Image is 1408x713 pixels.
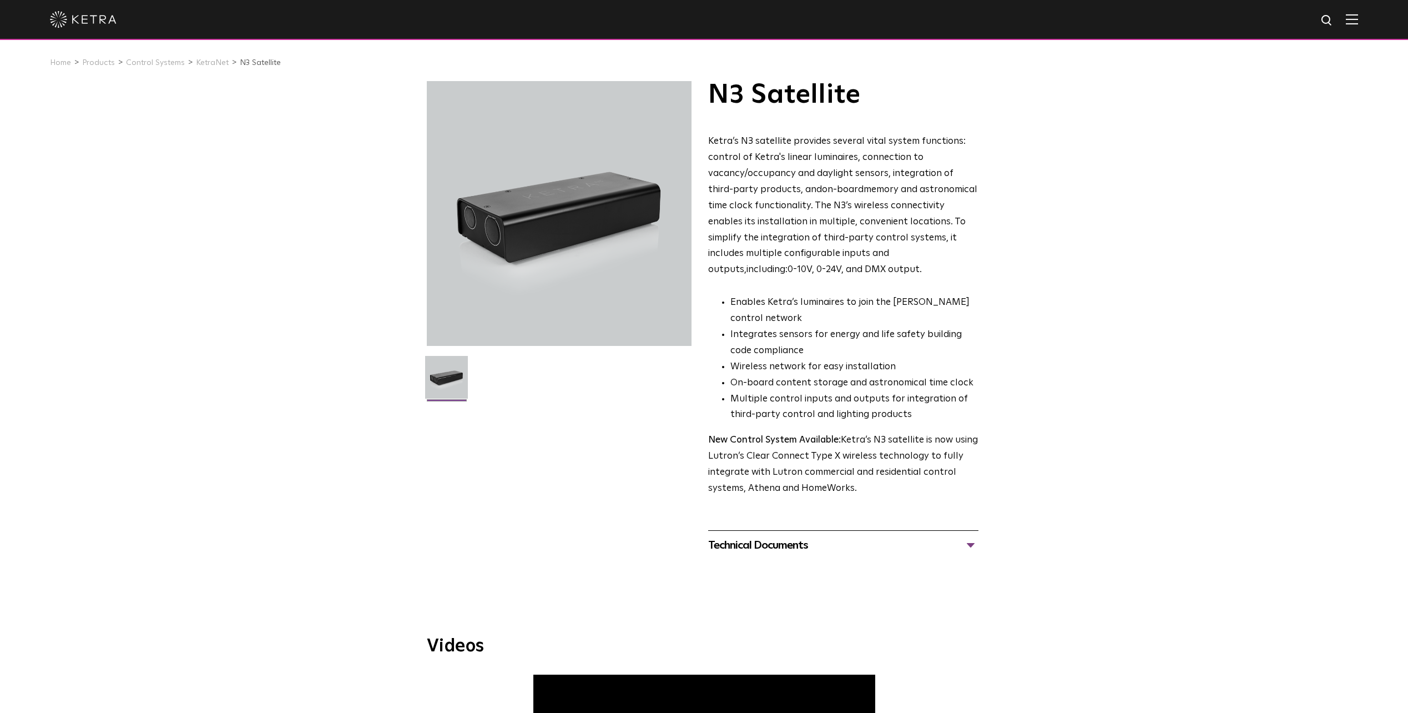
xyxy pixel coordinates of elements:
li: On-board content storage and astronomical time clock [730,375,978,391]
a: Products [82,59,115,67]
li: Integrates sensors for energy and life safety building code compliance [730,327,978,359]
h3: Videos [427,637,982,655]
g: on-board [822,185,864,194]
img: Hamburger%20Nav.svg [1346,14,1358,24]
div: Technical Documents [708,536,978,554]
img: search icon [1320,14,1334,28]
li: Multiple control inputs and outputs for integration of third-party control and lighting products [730,391,978,424]
a: Control Systems [126,59,185,67]
p: Ketra’s N3 satellite is now using Lutron’s Clear Connect Type X wireless technology to fully inte... [708,433,978,497]
p: Ketra’s N3 satellite provides several vital system functions: control of Ketra's linear luminaire... [708,134,978,278]
li: Enables Ketra’s luminaires to join the [PERSON_NAME] control network [730,295,978,327]
a: Home [50,59,71,67]
g: including: [746,265,788,274]
a: N3 Satellite [240,59,281,67]
img: N3-Controller-2021-Web-Square [425,356,468,407]
img: ketra-logo-2019-white [50,11,117,28]
h1: N3 Satellite [708,81,978,109]
li: Wireless network for easy installation [730,359,978,375]
a: KetraNet [196,59,229,67]
strong: New Control System Available: [708,435,841,445]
